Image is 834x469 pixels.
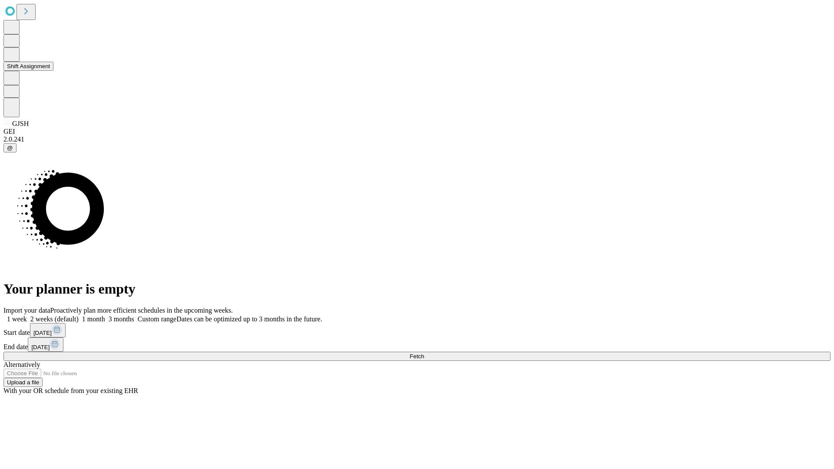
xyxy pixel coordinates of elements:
[50,307,233,314] span: Proactively plan more efficient schedules in the upcoming weeks.
[176,315,322,323] span: Dates can be optimized up to 3 months in the future.
[138,315,176,323] span: Custom range
[12,120,29,127] span: GJSH
[3,352,831,361] button: Fetch
[82,315,105,323] span: 1 month
[3,135,831,143] div: 2.0.241
[3,307,50,314] span: Import your data
[33,330,52,336] span: [DATE]
[31,344,50,350] span: [DATE]
[7,145,13,151] span: @
[28,337,63,352] button: [DATE]
[30,315,79,323] span: 2 weeks (default)
[3,361,40,368] span: Alternatively
[3,62,53,71] button: Shift Assignment
[3,323,831,337] div: Start date
[3,337,831,352] div: End date
[3,128,831,135] div: GEI
[109,315,134,323] span: 3 months
[3,387,138,394] span: With your OR schedule from your existing EHR
[3,143,17,152] button: @
[3,378,43,387] button: Upload a file
[3,281,831,297] h1: Your planner is empty
[30,323,66,337] button: [DATE]
[7,315,27,323] span: 1 week
[410,353,424,360] span: Fetch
